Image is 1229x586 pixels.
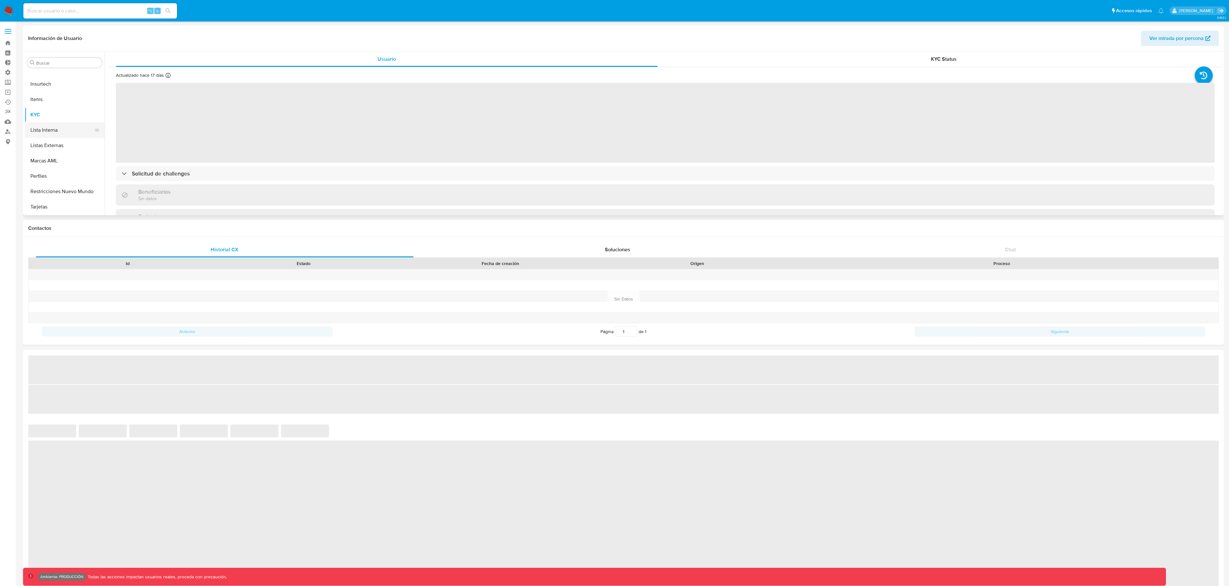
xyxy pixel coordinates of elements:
button: Buscar [30,60,35,65]
span: ‌ [79,425,127,437]
span: ‌ [180,425,228,437]
div: Proceso [790,260,1214,267]
h3: Beneficiarios [138,188,171,195]
p: Sin datos [138,195,171,201]
button: Tarjetas [25,199,105,215]
button: Ver mirada por persona [1141,31,1219,46]
p: leandrojossue.ramirez@mercadolibre.com.co [1179,8,1215,14]
button: KYC [25,107,105,122]
h3: Parientes [138,213,162,220]
span: Ver mirada por persona [1149,31,1204,46]
input: Buscar usuario o caso... [23,7,177,15]
div: Fecha de creación [396,260,605,267]
span: ‌ [281,425,329,437]
button: Insurtech [25,76,105,92]
div: Parientes [116,209,1215,230]
div: Id [44,260,211,267]
span: ‌ [129,425,177,437]
div: Solicitud de challenges [116,166,1215,181]
h1: Contactos [28,225,1219,231]
button: Items [25,92,105,107]
span: ‌ [28,385,1219,414]
button: Restricciones Nuevo Mundo [25,184,105,199]
div: Estado [220,260,387,267]
span: s [157,8,158,14]
span: Accesos rápidos [1116,7,1152,14]
span: Chat [1005,246,1016,253]
button: Lista Interna [25,122,100,138]
div: BeneficiariosSin datos [116,184,1215,205]
h1: Información de Usuario [28,35,82,42]
button: Anterior [42,326,333,337]
button: Listas Externas [25,138,105,153]
input: Buscar [36,60,100,66]
span: ‌ [116,83,1215,163]
a: Salir [1217,7,1224,14]
button: search-icon [161,6,174,15]
button: Siguiente [914,326,1205,337]
button: Perfiles [25,168,105,184]
span: Soluciones [605,246,630,253]
span: Historial CX [211,246,238,253]
span: ‌ [28,425,76,437]
span: Usuario [378,55,396,63]
p: Actualizado hace 17 días [116,72,164,78]
button: Marcas AML [25,153,105,168]
span: ⌥ [148,8,153,14]
span: Página de [600,326,647,337]
span: ‌ [230,425,278,437]
span: ‌ [28,356,1219,384]
span: KYC Status [931,55,957,63]
span: 1 [645,328,647,335]
p: Todas las acciones impactan usuarios reales, proceda con precaución. [86,574,227,580]
h3: Solicitud de challenges [132,170,190,177]
p: Ambiente: PRODUCCIÓN [40,575,84,578]
div: Origen [614,260,781,267]
a: Notificaciones [1158,8,1164,13]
